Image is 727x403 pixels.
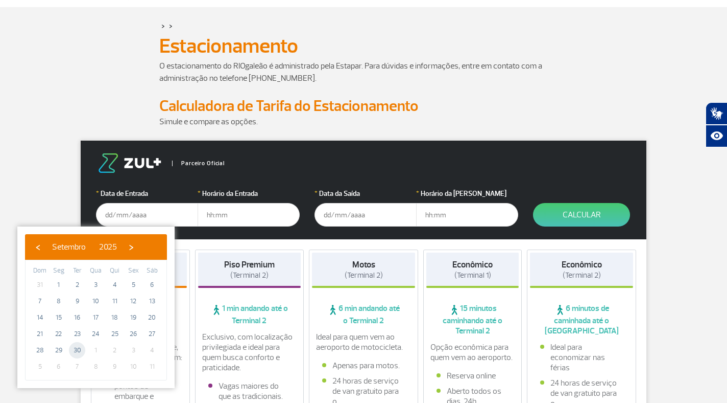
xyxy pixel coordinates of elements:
[161,20,165,32] a: >
[92,239,124,255] button: 2025
[30,239,45,255] button: ‹
[32,326,48,342] span: 21
[562,259,602,270] strong: Econômico
[125,342,141,359] span: 3
[45,239,92,255] button: Setembro
[88,309,104,326] span: 17
[230,271,269,280] span: (Terminal 2)
[32,277,48,293] span: 31
[144,359,160,375] span: 11
[96,153,163,173] img: logo-zul.png
[69,326,85,342] span: 23
[454,271,491,280] span: (Terminal 1)
[169,20,173,32] a: >
[533,203,630,227] button: Calcular
[50,265,68,277] th: weekday
[172,161,225,166] span: Parceiro Oficial
[99,242,117,252] span: 2025
[530,303,633,336] span: 6 minutos de caminhada até o [GEOGRAPHIC_DATA]
[224,259,275,270] strong: Piso Premium
[51,342,67,359] span: 29
[51,359,67,375] span: 6
[32,309,48,326] span: 14
[107,326,123,342] span: 25
[144,293,160,309] span: 13
[142,265,161,277] th: weekday
[52,242,86,252] span: Setembro
[144,309,160,326] span: 20
[107,277,123,293] span: 4
[105,265,124,277] th: weekday
[107,293,123,309] span: 11
[144,326,160,342] span: 27
[88,342,104,359] span: 1
[322,361,405,371] li: Apenas para motos.
[416,203,518,227] input: hh:mm
[125,309,141,326] span: 19
[706,102,727,125] button: Abrir tradutor de língua de sinais.
[88,359,104,375] span: 8
[96,188,198,199] label: Data de Entrada
[202,332,297,373] p: Exclusivo, com localização privilegiada e ideal para quem busca conforto e praticidade.
[107,309,123,326] span: 18
[17,227,175,388] bs-datepicker-container: calendar
[32,359,48,375] span: 5
[144,277,160,293] span: 6
[32,293,48,309] span: 7
[51,277,67,293] span: 1
[51,293,67,309] span: 8
[107,342,123,359] span: 2
[87,265,106,277] th: weekday
[159,116,568,128] p: Simule e compare as opções.
[159,60,568,84] p: O estacionamento do RIOgaleão é administrado pela Estapar. Para dúvidas e informações, entre em c...
[31,265,50,277] th: weekday
[314,203,417,227] input: dd/mm/aaaa
[159,97,568,116] h2: Calculadora de Tarifa do Estacionamento
[563,271,601,280] span: (Terminal 2)
[30,240,139,251] bs-datepicker-navigation-view: ​ ​ ​
[107,359,123,375] span: 9
[51,326,67,342] span: 22
[437,371,509,381] li: Reserva online
[69,359,85,375] span: 7
[345,271,383,280] span: (Terminal 2)
[124,239,139,255] button: ›
[540,342,623,373] li: Ideal para economizar nas férias
[69,342,85,359] span: 30
[312,303,415,326] span: 6 min andando até o Terminal 2
[88,293,104,309] span: 10
[159,37,568,55] h1: Estacionamento
[198,303,301,326] span: 1 min andando até o Terminal 2
[32,342,48,359] span: 28
[352,259,375,270] strong: Motos
[69,293,85,309] span: 9
[68,265,87,277] th: weekday
[314,188,417,199] label: Data da Saída
[706,125,727,147] button: Abrir recursos assistivos.
[452,259,493,270] strong: Econômico
[208,381,291,401] li: Vagas maiores do que as tradicionais.
[51,309,67,326] span: 15
[88,326,104,342] span: 24
[198,203,300,227] input: hh:mm
[125,277,141,293] span: 5
[316,332,411,352] p: Ideal para quem vem ao aeroporto de motocicleta.
[124,265,143,277] th: weekday
[69,277,85,293] span: 2
[96,203,198,227] input: dd/mm/aaaa
[198,188,300,199] label: Horário da Entrada
[416,188,518,199] label: Horário da [PERSON_NAME]
[430,342,515,363] p: Opção econômica para quem vem ao aeroporto.
[125,293,141,309] span: 12
[69,309,85,326] span: 16
[706,102,727,147] div: Plugin de acessibilidade da Hand Talk.
[125,359,141,375] span: 10
[88,277,104,293] span: 3
[144,342,160,359] span: 4
[426,303,519,336] span: 15 minutos caminhando até o Terminal 2
[125,326,141,342] span: 26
